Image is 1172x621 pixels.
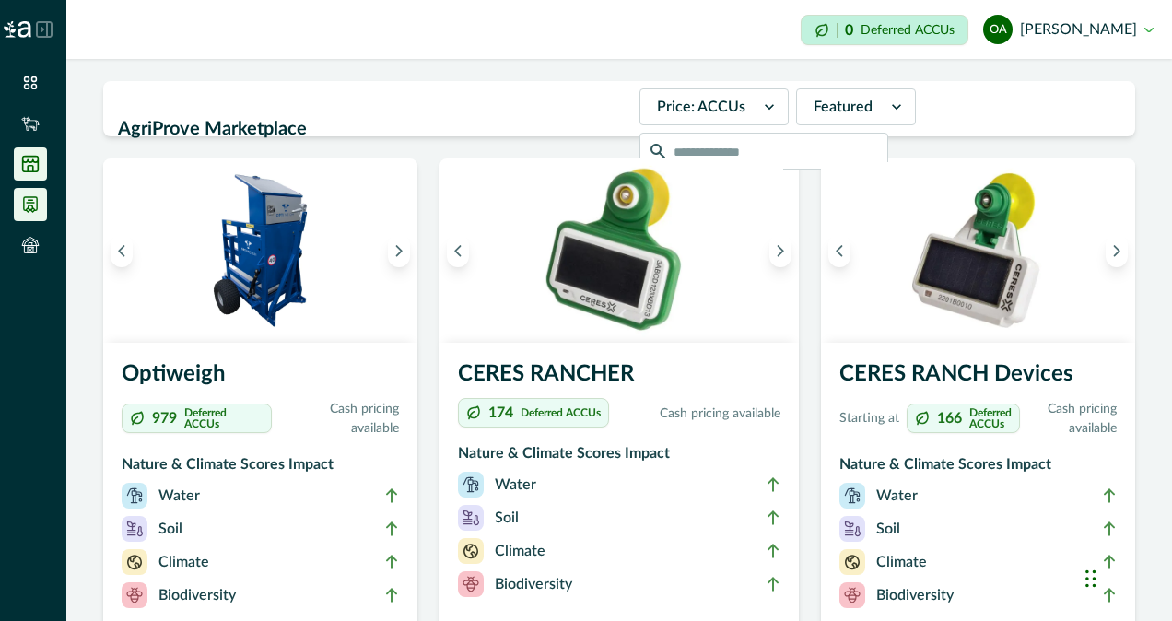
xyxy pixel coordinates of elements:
img: Logo [4,21,31,38]
p: Cash pricing available [616,404,780,424]
p: Starting at [839,409,899,428]
p: 979 [152,411,177,426]
p: Cash pricing available [1027,400,1117,439]
h3: CERES RANCH Devices [839,357,1117,398]
h3: Nature & Climate Scores Impact [458,442,780,472]
h3: Nature & Climate Scores Impact [839,453,1117,483]
p: Deferred ACCUs [521,407,601,418]
p: Biodiversity [495,573,572,595]
img: A single CERES RANCH device [821,158,1135,343]
h3: Optiweigh [122,357,399,398]
p: 0 [845,23,853,38]
button: Next image [388,234,410,267]
div: Drag [1085,551,1096,606]
h2: AgriProve Marketplace [118,111,628,146]
button: Next image [1106,234,1128,267]
h3: CERES RANCHER [458,357,780,398]
p: Soil [876,518,900,540]
img: An Optiweigh unit [103,158,417,343]
img: A single CERES RANCHER device [439,158,799,343]
button: Next image [769,234,791,267]
p: Deferred ACCUs [184,407,264,429]
p: Water [495,474,536,496]
p: Water [158,485,200,507]
p: Biodiversity [876,584,954,606]
p: Soil [495,507,519,529]
p: Cash pricing available [279,400,399,439]
button: Previous image [111,234,133,267]
h3: Nature & Climate Scores Impact [122,453,399,483]
p: 166 [937,411,962,426]
iframe: Chat Widget [1080,533,1172,621]
p: Climate [158,551,209,573]
p: Climate [876,551,927,573]
p: Deferred ACCUs [861,23,955,37]
p: Biodiversity [158,584,236,606]
p: 174 [488,405,513,420]
p: Water [876,485,918,507]
button: Oli Ayers[PERSON_NAME] [983,7,1154,52]
p: Climate [495,540,545,562]
p: Deferred ACCUs [969,407,1012,429]
button: Previous image [828,234,850,267]
p: Soil [158,518,182,540]
button: Previous image [447,234,469,267]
